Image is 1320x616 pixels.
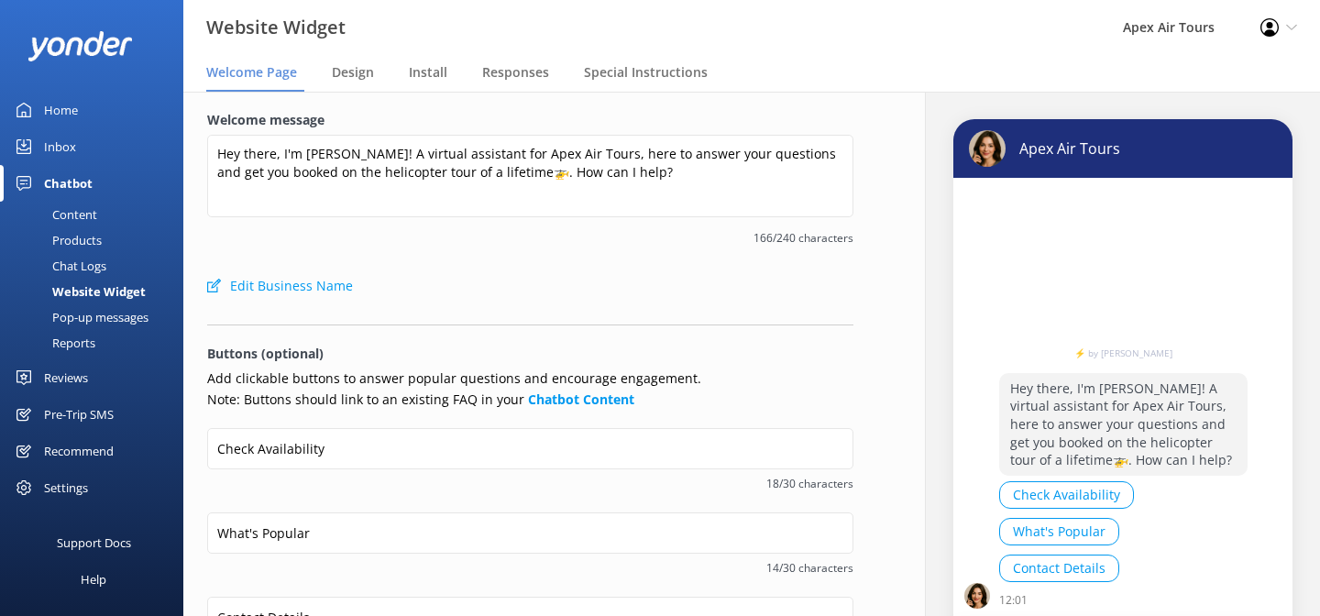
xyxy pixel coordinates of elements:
div: Help [81,561,106,598]
div: Reports [11,330,95,356]
span: Welcome Page [206,63,297,82]
p: Buttons (optional) [207,344,853,364]
input: Button 1 [207,428,853,469]
div: Settings [44,469,88,506]
div: Reviews [44,359,88,396]
div: Home [44,92,78,128]
button: Check Availability [999,481,1134,509]
a: Content [11,202,183,227]
button: What's Popular [999,518,1119,545]
p: 12:01 [999,591,1028,609]
a: Chatbot Content [528,390,634,408]
span: Special Instructions [584,63,708,82]
span: 18/30 characters [207,475,853,492]
button: Contact Details [999,555,1119,582]
span: 14/30 characters [207,559,853,577]
p: Apex Air Tours [1006,138,1120,159]
div: Recommend [44,433,114,469]
div: Support Docs [57,524,131,561]
div: Products [11,227,102,253]
img: chatbot-avatar [964,583,990,609]
textarea: Hey there, I'm [PERSON_NAME]! A virtual assistant for Apex Air Tours, here to answer your questio... [207,135,853,217]
div: Chat Logs [11,253,106,279]
span: Responses [482,63,549,82]
h3: Website Widget [206,13,346,42]
button: Edit Business Name [207,268,353,304]
img: yonder-white-logo.png [27,31,133,61]
img: chatbot-avatar [969,130,1006,167]
div: Website Widget [11,279,146,304]
span: Install [409,63,447,82]
a: Products [11,227,183,253]
div: Inbox [44,128,76,165]
div: Content [11,202,97,227]
input: Button 2 [207,512,853,554]
a: Website Widget [11,279,183,304]
div: Chatbot [44,165,93,202]
label: Welcome message [207,110,853,130]
span: Design [332,63,374,82]
span: 166/240 characters [207,229,853,247]
div: Pre-Trip SMS [44,396,114,433]
a: ⚡ by [PERSON_NAME] [999,348,1248,357]
a: Reports [11,330,183,356]
div: Pop-up messages [11,304,148,330]
p: Add clickable buttons to answer popular questions and encourage engagement. Note: Buttons should ... [207,368,853,410]
a: Chat Logs [11,253,183,279]
p: Hey there, I'm [PERSON_NAME]! A virtual assistant for Apex Air Tours, here to answer your questio... [999,373,1248,476]
a: Pop-up messages [11,304,183,330]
